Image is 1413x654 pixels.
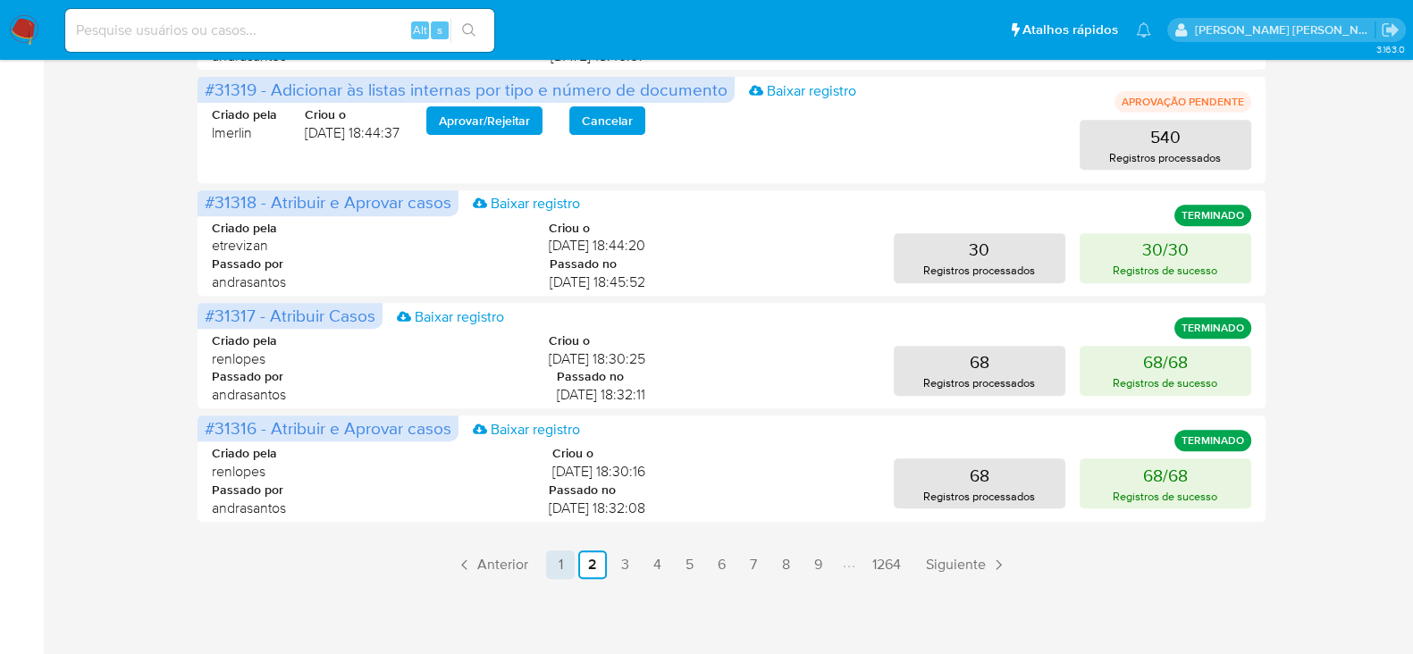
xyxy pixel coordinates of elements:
[1375,42,1404,56] span: 3.163.0
[65,19,494,42] input: Pesquise usuários ou casos...
[1195,21,1375,38] p: andrea.asantos@mercadopago.com.br
[413,21,427,38] span: Alt
[450,18,487,43] button: search-icon
[437,21,442,38] span: s
[1381,21,1400,39] a: Sair
[1022,21,1118,39] span: Atalhos rápidos
[1136,22,1151,38] a: Notificações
